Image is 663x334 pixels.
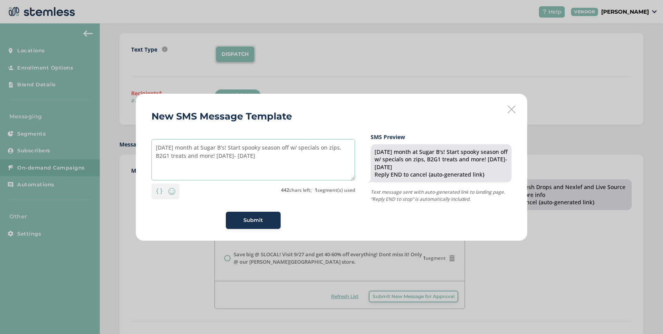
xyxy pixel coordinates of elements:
img: icon-smiley-d6edb5a7.svg [167,187,177,196]
label: segment(s) used [315,187,355,194]
label: chars left; [281,187,312,194]
img: icon-brackets-fa390dc5.svg [156,188,162,194]
div: [DATE] month at Sugar B's! Start spooky season off w/ specials on zips, B2G1 treats and more! [DA... [375,148,508,179]
strong: 1 [315,187,317,193]
label: SMS Preview [371,133,512,141]
h2: New SMS Message Template [151,109,292,123]
p: Text message sent with auto-generated link to landing page. “Reply END to stop” is automatically ... [371,189,512,203]
span: Submit [243,216,263,224]
iframe: Chat Widget [624,296,663,334]
button: Submit [226,212,281,229]
strong: 442 [281,187,289,193]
